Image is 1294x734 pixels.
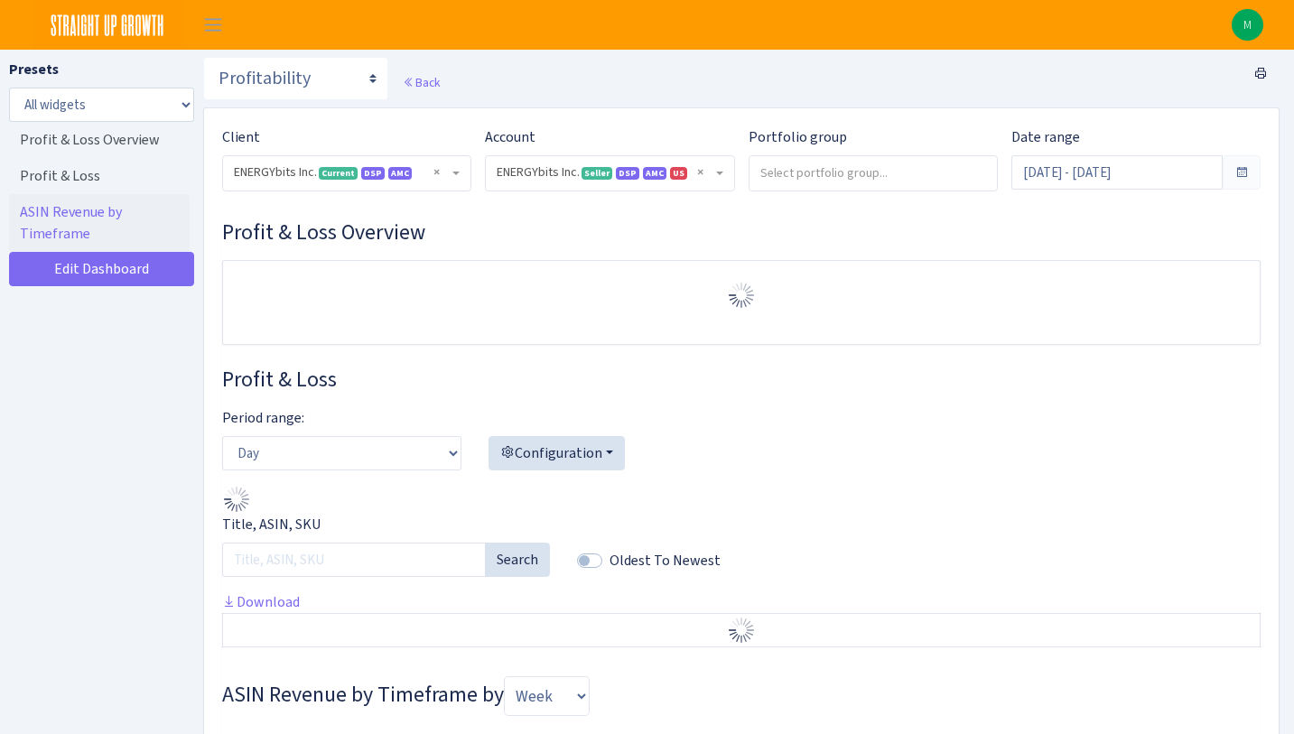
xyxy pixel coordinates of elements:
h3: Widget #30 [222,219,1261,246]
a: Back [403,74,440,90]
label: Title, ASIN, SKU [222,514,321,535]
span: ENERGYbits Inc. <span class="badge badge-success">Current</span><span class="badge badge-primary"... [234,163,449,181]
label: Presets [9,59,59,80]
a: Profit & Loss Overview [9,122,190,158]
span: ENERGYbits Inc. <span class="badge badge-success">Seller</span><span class="badge badge-primary">... [497,163,712,181]
img: Preloader [727,281,756,310]
a: ASIN Revenue by Timeframe [9,194,190,252]
input: Select portfolio group... [749,156,997,189]
a: M [1232,9,1263,41]
img: Preloader [222,485,251,514]
a: Download [222,592,300,611]
button: Toggle navigation [191,10,236,40]
span: Remove all items [697,163,703,181]
label: Date range [1011,126,1080,148]
label: Account [485,126,535,148]
h3: Widget #28 [222,367,1261,393]
span: Seller [582,167,612,180]
img: Preloader [727,616,756,645]
img: Michael Sette [1232,9,1263,41]
button: Search [485,543,550,577]
span: Current [319,167,358,180]
span: ENERGYbits Inc. <span class="badge badge-success">Current</span><span class="badge badge-primary"... [223,156,470,190]
label: Oldest To Newest [610,550,721,571]
span: DSP [361,167,385,180]
span: ENERGYbits Inc. <span class="badge badge-success">Seller</span><span class="badge badge-primary">... [486,156,733,190]
h3: Widget #29 [222,676,1261,716]
span: Amazon Marketing Cloud [388,167,412,180]
span: DSP [616,167,639,180]
span: Amazon Marketing Cloud [643,167,666,180]
label: Client [222,126,260,148]
input: Title, ASIN, SKU [222,543,486,577]
a: Profit & Loss [9,158,190,194]
label: Portfolio group [749,126,847,148]
span: Remove all items [433,163,440,181]
span: US [670,167,687,180]
a: Edit Dashboard [9,252,194,286]
label: Period range: [222,407,304,429]
button: Configuration [489,436,625,470]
